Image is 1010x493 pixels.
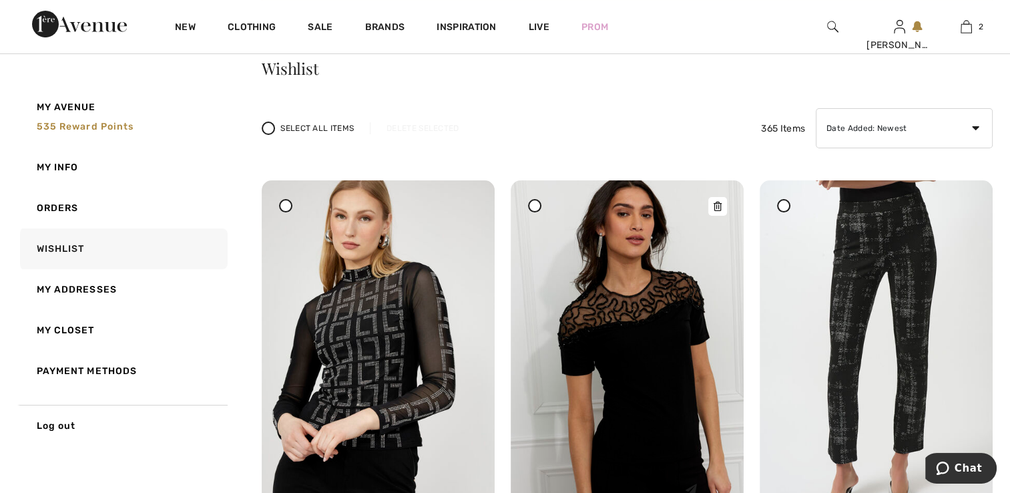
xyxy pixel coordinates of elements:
a: Wishlist [17,228,228,269]
a: 2 [933,19,999,35]
a: Sale [308,21,332,35]
a: Orders [17,188,228,228]
img: My Bag [961,19,972,35]
a: My Addresses [17,269,228,310]
h3: Wishlist [262,60,993,76]
iframe: Opens a widget where you can chat to one of our agents [925,453,997,486]
img: 1ère Avenue [32,11,127,37]
a: Brands [365,21,405,35]
div: Delete Selected [370,122,475,134]
span: Inspiration [437,21,496,35]
span: My Avenue [37,100,96,114]
span: 2 [979,21,983,33]
a: Clothing [228,21,276,35]
span: 535 Reward points [37,121,134,132]
span: 365 Items [761,122,805,136]
a: Sign In [894,20,905,33]
span: Select All Items [280,122,354,134]
div: [PERSON_NAME] [866,38,932,52]
a: Live [529,20,549,34]
a: Payment Methods [17,351,228,391]
img: My Info [894,19,905,35]
a: Log out [17,405,228,446]
img: search the website [827,19,838,35]
a: My Info [17,147,228,188]
a: New [175,21,196,35]
a: Prom [581,20,608,34]
a: My Closet [17,310,228,351]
